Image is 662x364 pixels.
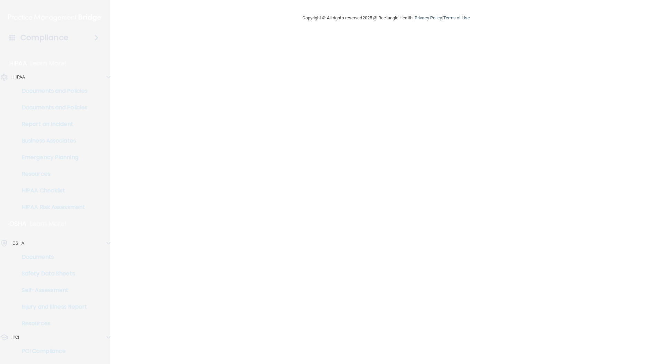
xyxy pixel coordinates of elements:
[4,270,99,277] p: Safety Data Sheets
[4,204,99,211] p: HIPAA Risk Assessment
[9,59,27,67] p: HIPAA
[12,73,25,81] p: HIPAA
[4,121,99,128] p: Report an Incident
[4,303,99,310] p: Injury and Illness Report
[260,7,512,29] div: Copyright © All rights reserved 2025 @ Rectangle Health | |
[30,220,67,228] p: Learn More!
[4,137,99,144] p: Business Associates
[4,154,99,161] p: Emergency Planning
[4,287,99,294] p: Self-Assessment
[443,15,470,20] a: Terms of Use
[4,320,99,327] p: Resources
[4,104,99,111] p: Documents and Policies
[4,88,99,94] p: Documents and Policies
[8,11,102,25] img: PMB logo
[12,333,19,342] p: PCI
[4,254,99,261] p: Documents
[415,15,442,20] a: Privacy Policy
[30,59,67,67] p: Learn More!
[4,187,99,194] p: HIPAA Checklist
[4,171,99,178] p: Resources
[20,33,68,43] h4: Compliance
[9,220,27,228] p: OSHA
[12,239,24,247] p: OSHA
[4,348,99,355] p: PCI Compliance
